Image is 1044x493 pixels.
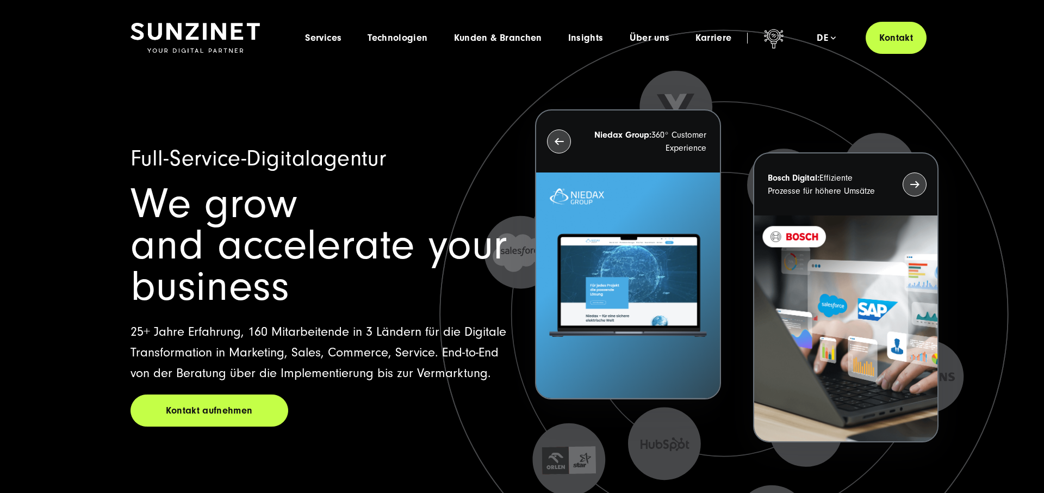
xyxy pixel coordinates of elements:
a: Kunden & Branchen [454,33,542,44]
strong: Niedax Group: [594,130,651,140]
span: Full-Service-Digitalagentur [130,146,386,171]
p: Effiziente Prozesse für höhere Umsätze [768,171,883,198]
a: Services [305,33,341,44]
img: SUNZINET Full Service Digital Agentur [130,23,260,53]
p: 360° Customer Experience [591,128,706,155]
p: 25+ Jahre Erfahrung, 160 Mitarbeitende in 3 Ländern für die Digitale Transformation in Marketing,... [130,322,509,384]
a: Kontakt aufnehmen [130,395,288,427]
img: BOSCH - Kundeprojekt - Digital Transformation Agentur SUNZINET [754,215,937,441]
div: de [817,33,836,44]
span: We grow and accelerate your business [130,180,507,311]
button: Bosch Digital:Effiziente Prozesse für höhere Umsätze BOSCH - Kundeprojekt - Digital Transformatio... [753,152,939,442]
strong: Bosch Digital: [768,173,819,183]
a: Technologien [368,33,427,44]
a: Kontakt [866,22,927,54]
a: Insights [568,33,604,44]
img: Letztes Projekt von Niedax. Ein Laptop auf dem die Niedax Website geöffnet ist, auf blauem Hinter... [536,172,719,398]
button: Niedax Group:360° Customer Experience Letztes Projekt von Niedax. Ein Laptop auf dem die Niedax W... [535,109,720,399]
a: Über uns [630,33,670,44]
a: Karriere [695,33,731,44]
